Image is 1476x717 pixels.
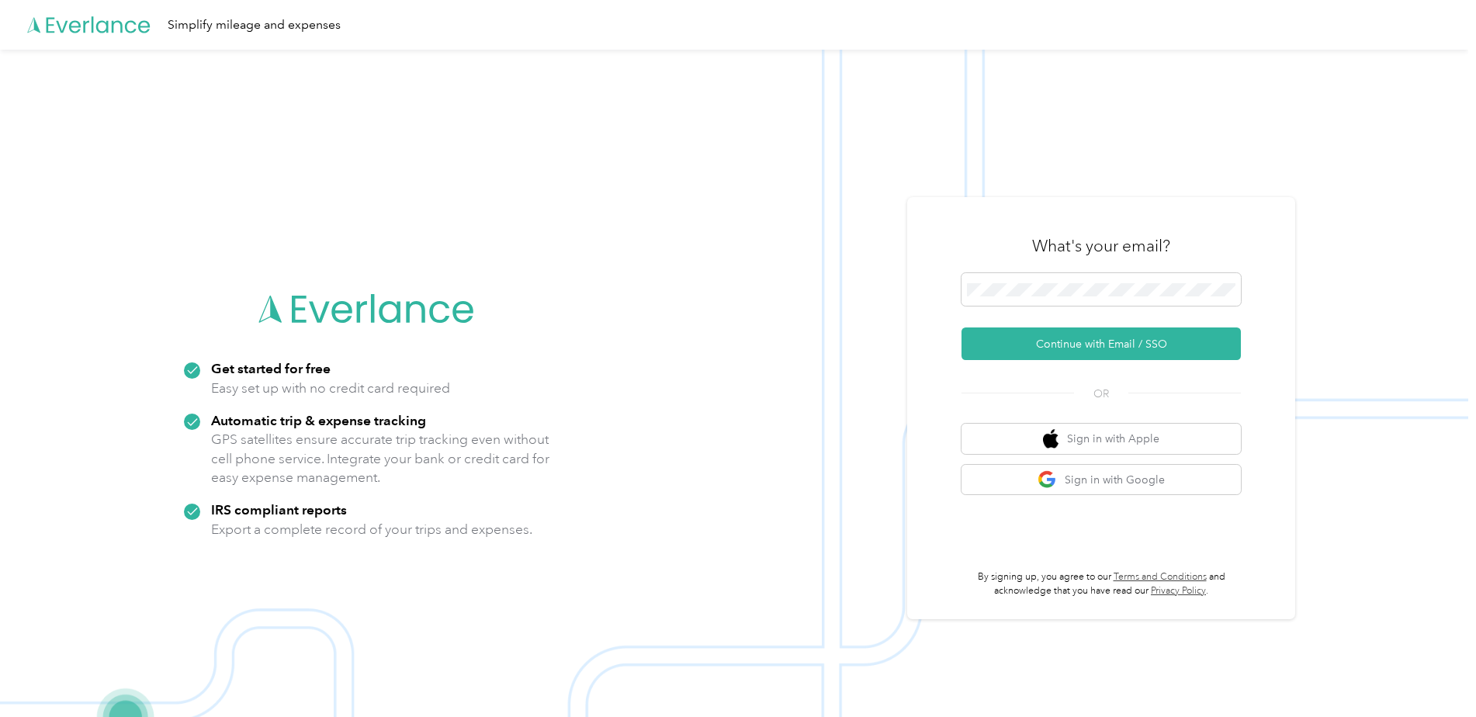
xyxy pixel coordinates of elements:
h3: What's your email? [1032,235,1170,257]
strong: IRS compliant reports [211,501,347,518]
img: google logo [1038,470,1057,490]
a: Terms and Conditions [1114,571,1207,583]
strong: Automatic trip & expense tracking [211,412,426,428]
button: apple logoSign in with Apple [961,424,1241,454]
div: Simplify mileage and expenses [168,16,341,35]
strong: Get started for free [211,360,331,376]
img: apple logo [1043,429,1058,449]
span: OR [1074,386,1128,402]
p: Easy set up with no credit card required [211,379,450,398]
a: Privacy Policy [1151,585,1206,597]
button: google logoSign in with Google [961,465,1241,495]
p: By signing up, you agree to our and acknowledge that you have read our . [961,570,1241,597]
p: Export a complete record of your trips and expenses. [211,520,532,539]
button: Continue with Email / SSO [961,327,1241,360]
p: GPS satellites ensure accurate trip tracking even without cell phone service. Integrate your bank... [211,430,550,487]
